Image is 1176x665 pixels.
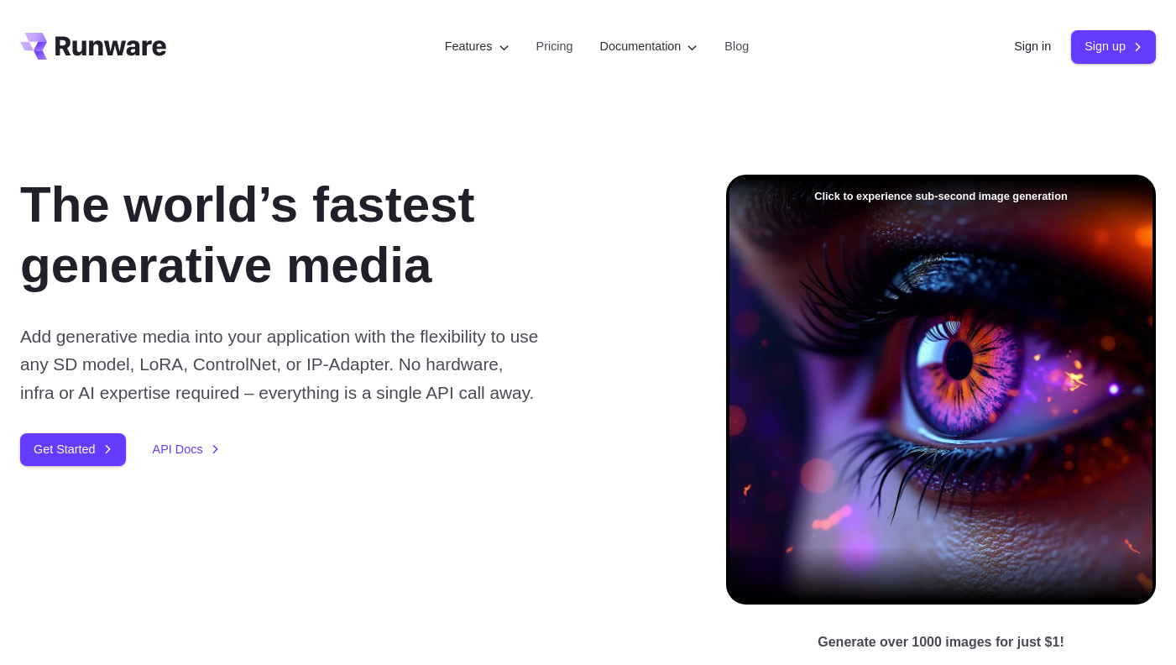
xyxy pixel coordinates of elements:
a: Go to / [20,33,166,60]
a: Blog [724,37,749,56]
p: Add generative media into your application with the flexibility to use any SD model, LoRA, Contro... [20,322,542,406]
label: Documentation [600,37,698,56]
label: Features [445,37,510,56]
a: Sign in [1014,37,1051,56]
a: Get Started [20,433,126,466]
a: Pricing [536,37,573,56]
a: Sign up [1071,30,1156,63]
h1: The world’s fastest generative media [20,175,672,296]
p: Generate over 1000 images for just $1! [818,631,1064,653]
a: API Docs [153,440,220,459]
